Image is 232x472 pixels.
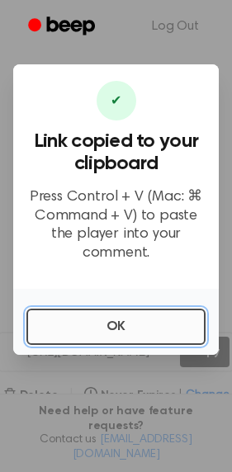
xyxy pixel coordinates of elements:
[135,7,215,46] a: Log Out
[26,130,206,175] h3: Link copied to your clipboard
[26,188,206,262] p: Press Control + V (Mac: ⌘ Command + V) to paste the player into your comment.
[26,309,206,345] button: OK
[17,11,110,43] a: Beep
[97,81,136,120] div: ✔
